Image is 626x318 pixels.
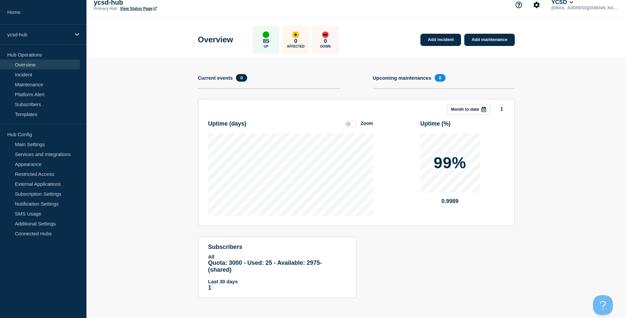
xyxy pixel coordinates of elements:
[322,31,329,38] div: down
[360,121,373,126] div: Zoom
[451,107,479,112] p: Month to date
[236,74,247,82] span: 0
[434,155,466,171] p: 99%
[264,45,268,48] p: Up
[320,45,331,48] p: Down
[208,259,322,273] span: Quota: 3000 - Used: 25 - Available: 2975 - (shared)
[420,198,480,205] p: 0.9989
[373,75,432,81] h4: Upcoming maintenances
[208,284,346,291] p: 1
[287,45,305,48] p: Affected
[263,38,269,45] p: 85
[294,38,297,45] p: 0
[435,74,445,82] span: 0
[208,279,346,284] p: Last 30 days
[198,35,233,44] h1: Overview
[208,120,247,127] h3: Uptime ( days )
[593,295,613,315] iframe: Help Scout Beacon - Open
[120,6,156,11] a: View Status Page
[208,244,346,251] h4: subscribers
[550,6,619,10] p: [EMAIL_ADDRESS][DOMAIN_NAME]
[420,34,461,46] a: Add incident
[292,31,299,38] div: affected
[420,120,451,127] h3: Uptime ( % )
[208,254,346,259] p: All
[324,38,327,45] p: 0
[263,31,269,38] div: up
[464,34,514,46] a: Add maintenance
[7,32,71,37] p: ycsd-hub
[447,104,490,115] button: Month to date
[94,6,117,11] p: Primary Hub
[198,75,233,81] h4: Current events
